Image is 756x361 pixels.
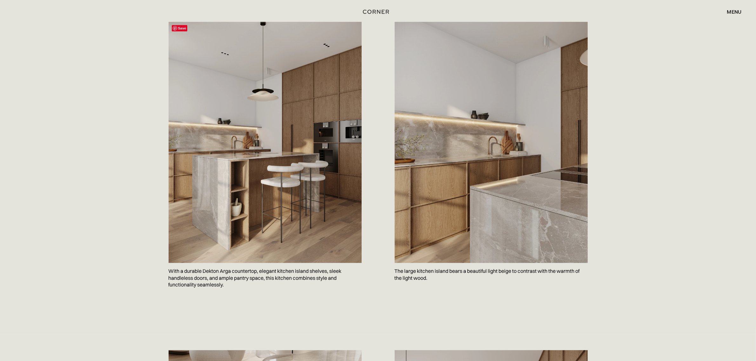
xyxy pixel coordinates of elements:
[721,6,742,17] div: menu
[351,8,405,16] a: home
[727,9,742,14] div: menu
[395,263,588,286] p: The large kitchen island bears a beautiful light beige to contrast with the warmth of the light w...
[172,25,188,31] span: Save
[169,263,362,293] p: With a durable Dekton Arga countertop, elegant kitchen island shelves, sleek handleless doors, an...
